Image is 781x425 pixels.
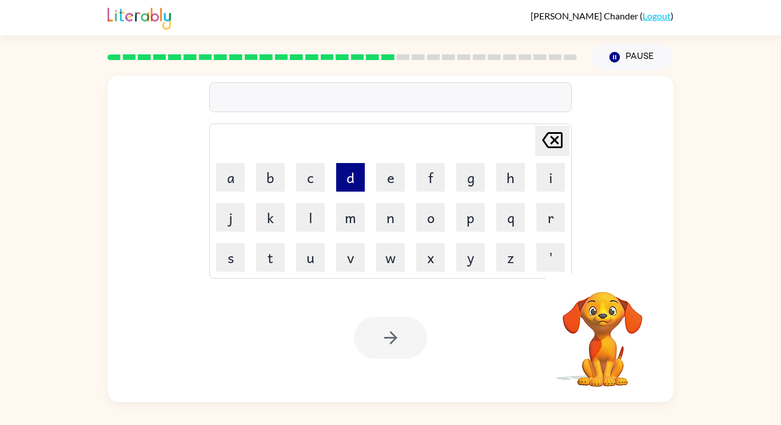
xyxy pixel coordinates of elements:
[336,163,365,192] button: d
[496,203,525,232] button: q
[256,243,285,272] button: t
[545,274,660,388] video: Your browser must support playing .mp4 files to use Literably. Please try using another browser.
[376,243,405,272] button: w
[496,243,525,272] button: z
[456,163,485,192] button: g
[496,163,525,192] button: h
[376,163,405,192] button: e
[416,163,445,192] button: f
[216,163,245,192] button: a
[296,163,325,192] button: c
[416,243,445,272] button: x
[216,243,245,272] button: s
[456,203,485,232] button: p
[531,10,640,21] span: [PERSON_NAME] Chander
[416,203,445,232] button: o
[376,203,405,232] button: n
[296,203,325,232] button: l
[536,163,565,192] button: i
[536,243,565,272] button: '
[536,203,565,232] button: r
[643,10,671,21] a: Logout
[256,163,285,192] button: b
[256,203,285,232] button: k
[296,243,325,272] button: u
[216,203,245,232] button: j
[107,5,171,30] img: Literably
[336,203,365,232] button: m
[456,243,485,272] button: y
[531,10,674,21] div: ( )
[336,243,365,272] button: v
[591,44,674,70] button: Pause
